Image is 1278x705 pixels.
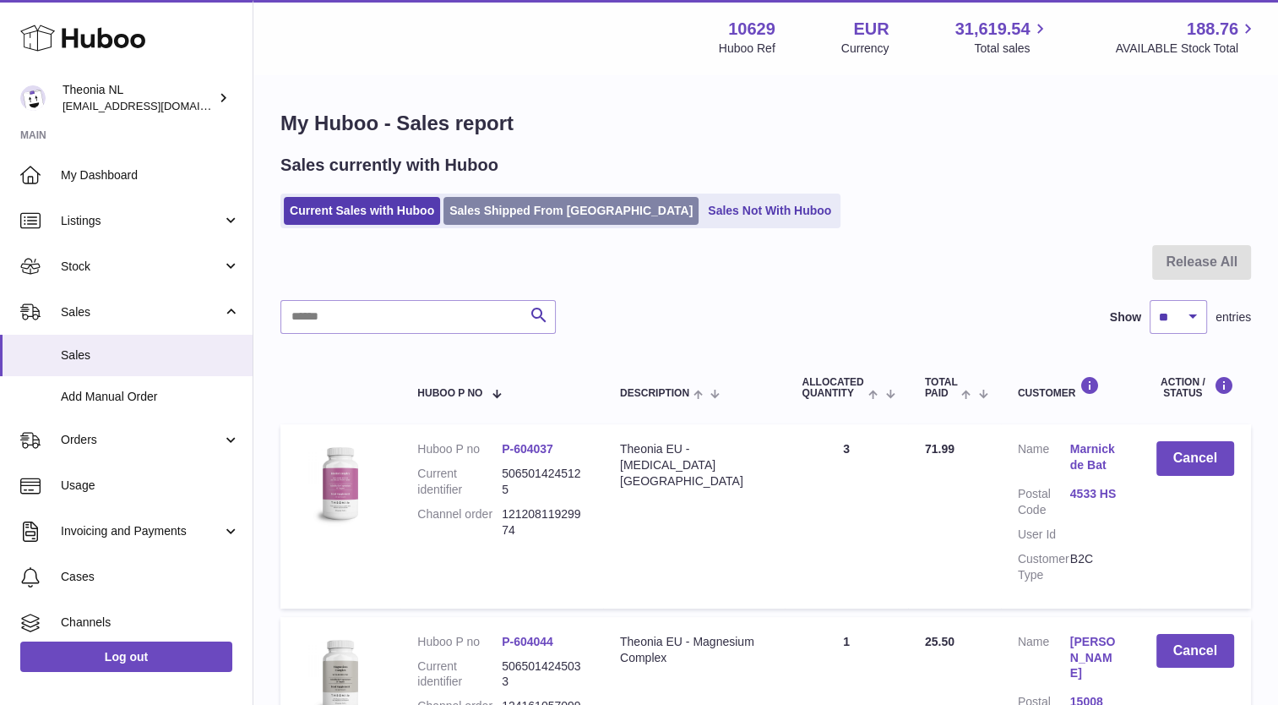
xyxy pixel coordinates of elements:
[1215,309,1251,325] span: entries
[61,432,222,448] span: Orders
[1018,551,1070,583] dt: Customer Type
[61,213,222,229] span: Listings
[1018,527,1070,543] dt: User Id
[61,167,240,183] span: My Dashboard
[284,197,440,225] a: Current Sales with Huboo
[1156,634,1235,669] button: Cancel
[502,442,553,456] a: P-604037
[702,197,837,225] a: Sales Not With Huboo
[502,466,586,498] dd: 5065014245125
[620,388,689,399] span: Description
[719,41,775,57] div: Huboo Ref
[1018,376,1123,399] div: Customer
[20,642,232,672] a: Log out
[417,441,502,457] dt: Huboo P no
[1018,486,1070,518] dt: Postal Code
[785,424,907,608] td: 3
[925,635,954,648] span: 25.50
[1115,41,1258,57] span: AVAILABLE Stock Total
[297,441,382,526] img: 106291725893198.jpg
[20,85,46,111] img: info@wholesomegoods.eu
[728,18,775,41] strong: 10629
[443,197,699,225] a: Sales Shipped From [GEOGRAPHIC_DATA]
[853,18,889,41] strong: EUR
[61,389,240,405] span: Add Manual Order
[280,110,1251,137] h1: My Huboo - Sales report
[1156,376,1235,399] div: Action / Status
[1070,486,1123,502] a: 4533 HS
[417,634,502,650] dt: Huboo P no
[1156,441,1235,476] button: Cancel
[1018,441,1070,478] dt: Name
[1070,551,1123,583] dd: B2C
[620,634,769,666] div: Theonia EU - Magnesium Complex
[925,442,954,456] span: 71.99
[974,41,1049,57] span: Total sales
[954,18,1049,57] a: 31,619.54 Total sales
[61,478,240,494] span: Usage
[280,154,498,177] h2: Sales currently with Huboo
[61,569,240,585] span: Cases
[61,615,240,631] span: Channels
[1115,18,1258,57] a: 188.76 AVAILABLE Stock Total
[63,82,215,114] div: Theonia NL
[502,635,553,648] a: P-604044
[417,466,502,498] dt: Current identifier
[925,377,958,399] span: Total paid
[1187,18,1238,41] span: 188.76
[954,18,1030,41] span: 31,619.54
[61,523,222,539] span: Invoicing and Payments
[502,659,586,691] dd: 5065014245033
[61,347,240,363] span: Sales
[841,41,889,57] div: Currency
[1110,309,1141,325] label: Show
[620,441,769,489] div: Theonia EU - [MEDICAL_DATA][GEOGRAPHIC_DATA]
[61,259,222,275] span: Stock
[802,377,864,399] span: ALLOCATED Quantity
[1070,634,1123,682] a: [PERSON_NAME]
[1018,634,1070,686] dt: Name
[63,99,248,112] span: [EMAIL_ADDRESS][DOMAIN_NAME]
[417,506,502,538] dt: Channel order
[1070,441,1123,473] a: Marnick de Bat
[417,388,482,399] span: Huboo P no
[417,659,502,691] dt: Current identifier
[61,304,222,320] span: Sales
[502,506,586,538] dd: 12120811929974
